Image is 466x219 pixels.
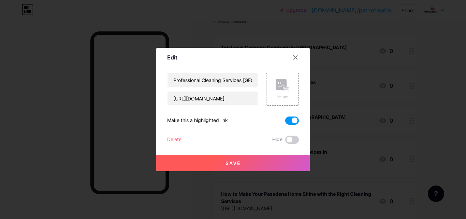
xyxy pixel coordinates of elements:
[168,92,258,105] input: URL
[168,73,258,87] input: Title
[272,136,282,144] span: Hide
[225,160,241,166] span: Save
[276,94,289,99] div: Picture
[167,53,177,61] div: Edit
[156,155,310,171] button: Save
[167,117,228,125] div: Make this a highlighted link
[167,136,181,144] div: Delete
